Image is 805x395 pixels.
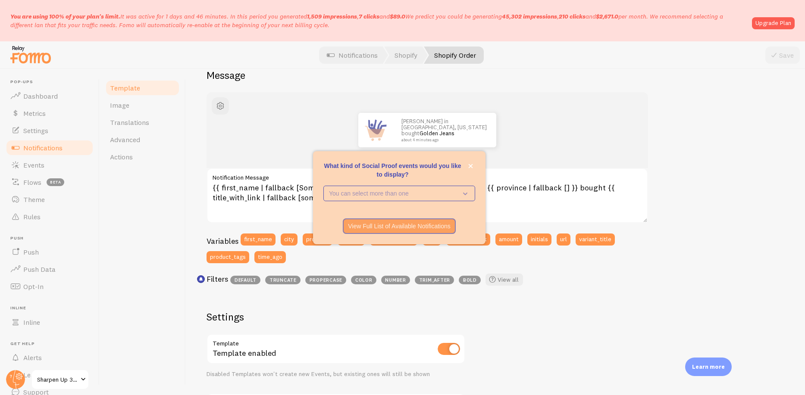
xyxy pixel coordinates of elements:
[254,251,286,263] button: time_ago
[527,233,551,246] button: initials
[10,12,120,20] span: You are using 100% of your plan's limit.
[5,349,94,366] a: Alerts
[10,236,94,241] span: Push
[110,152,133,161] span: Actions
[23,282,44,291] span: Opt-In
[207,310,465,323] h2: Settings
[281,233,298,246] button: city
[23,161,44,169] span: Events
[207,370,465,378] div: Disabled Templates won't create new Events, but existing ones will still be shown
[110,118,149,127] span: Translations
[692,363,725,371] p: Learn more
[207,274,228,284] h3: Filters
[752,17,795,29] a: Upgrade Plan
[495,233,522,246] button: amount
[390,12,405,20] b: $89.0
[348,222,451,230] p: View Full List of Available Notifications
[207,168,648,183] label: Notification Message
[110,101,129,109] span: Image
[5,191,94,208] a: Theme
[10,12,747,29] p: It was active for 1 days and 46 minutes. In this period you generated We predict you could be gen...
[23,318,40,327] span: Inline
[307,12,405,20] span: , and
[5,139,94,156] a: Notifications
[466,162,475,171] button: close,
[23,92,58,100] span: Dashboard
[305,276,346,284] span: propercase
[265,276,301,284] span: truncate
[110,135,140,144] span: Advanced
[303,233,332,246] button: province
[10,341,94,347] span: Get Help
[105,114,180,131] a: Translations
[207,68,784,82] h2: Message
[415,276,454,284] span: trim_after
[23,265,56,274] span: Push Data
[31,369,89,390] a: Sharpen Up 365
[358,113,393,147] img: Fomo
[5,105,94,122] a: Metrics
[37,374,78,385] span: Sharpen Up 365
[47,178,64,186] span: beta
[23,353,42,362] span: Alerts
[557,233,570,246] button: url
[486,274,523,286] a: View all
[207,251,249,263] button: product_tags
[23,178,41,187] span: Flows
[5,156,94,174] a: Events
[10,79,94,85] span: Pop-ups
[323,186,475,201] button: You can select more than one
[197,275,205,283] svg: <p>Use filters like | propercase to change CITY to City in your templates</p>
[329,189,457,198] p: You can select more than one
[105,96,180,114] a: Image
[10,305,94,311] span: Inline
[230,276,260,284] span: default
[359,12,379,20] b: 7 clicks
[5,261,94,278] a: Push Data
[5,366,94,383] a: Learn
[343,218,456,234] button: View Full List of Available Notifications
[23,195,45,204] span: Theme
[23,143,63,152] span: Notifications
[241,233,276,246] button: first_name
[105,131,180,148] a: Advanced
[5,314,94,331] a: Inline
[23,212,41,221] span: Rules
[351,276,376,284] span: color
[5,87,94,105] a: Dashboard
[576,233,615,246] button: variant_title
[323,162,475,179] p: What kind of Social Proof events would you like to display?
[5,174,94,191] a: Flows beta
[459,276,481,284] span: bold
[110,84,140,92] span: Template
[5,208,94,225] a: Rules
[313,151,486,244] div: What kind of Social Proof events would you like to display?
[105,79,180,96] a: Template
[105,148,180,165] a: Actions
[401,138,485,142] small: about 4 minutes ago
[685,358,732,376] div: Learn more
[9,44,52,65] img: fomo-relay-logo-orange.svg
[596,12,618,20] b: $2,671.0
[5,243,94,261] a: Push
[381,276,410,284] span: number
[207,334,465,365] div: Template enabled
[559,12,586,20] b: 210 clicks
[307,12,357,20] b: 1,509 impressions
[23,109,46,118] span: Metrics
[23,248,39,256] span: Push
[420,130,454,137] a: Golden Jeans
[5,122,94,139] a: Settings
[207,236,238,246] h3: Variables
[502,12,557,20] b: 45,302 impressions
[401,118,488,142] p: [PERSON_NAME] in [GEOGRAPHIC_DATA], [US_STATE] bought
[502,12,618,20] span: , and
[5,278,94,295] a: Opt-In
[23,126,48,135] span: Settings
